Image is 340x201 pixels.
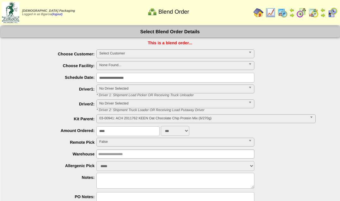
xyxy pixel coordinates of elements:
img: line_graph.gif [265,8,276,18]
a: (logout) [52,13,63,16]
img: calendarinout.gif [308,8,319,18]
span: No Driver Selected [99,100,246,107]
img: arrowright.gif [289,13,294,18]
span: No Driver Selected [99,85,246,92]
span: None Found... [99,61,246,69]
img: arrowleft.gif [320,8,325,13]
span: [DEMOGRAPHIC_DATA] Packaging [22,9,75,13]
label: Kit Parent: [13,116,97,121]
label: Remote Pick [13,140,97,145]
span: False [99,138,246,146]
label: Schedule Date: [13,75,97,80]
img: arrowleft.gif [289,8,294,13]
label: Driver2: [13,102,97,106]
div: This is a blend order... [0,41,340,45]
img: calendarblend.gif [296,8,307,18]
img: calendarprod.gif [277,8,288,18]
img: zoroco-logo-small.webp [2,2,19,23]
img: arrowright.gif [320,13,325,18]
span: Logged in as Bgarcia [22,9,75,16]
label: PO Notes: [13,194,97,199]
span: Blend Order [158,9,189,15]
span: Select Customer [99,50,246,57]
span: 03-00941: ACH 2011762 KEEN Oat Chocolate Chip Protein Mix (6/270g) [99,115,307,122]
label: Amount Ordered: [13,128,97,133]
img: network.png [147,7,157,17]
label: Choose Customer: [13,52,97,56]
img: calendarcustomer.gif [327,8,337,18]
div: Select Blend Order Details [0,26,340,37]
div: * Driver 2: Shipment Truck Loader OR Receiving Load Putaway Driver [92,108,340,112]
label: Driver1: [13,87,97,91]
div: * Driver 1: Shipment Load Picker OR Receiving Truck Unloader [92,93,340,97]
label: Warehouse [13,152,97,156]
label: Notes: [13,175,97,180]
label: Allergenic Pick [13,163,97,168]
label: Choose Facility: [13,63,97,68]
